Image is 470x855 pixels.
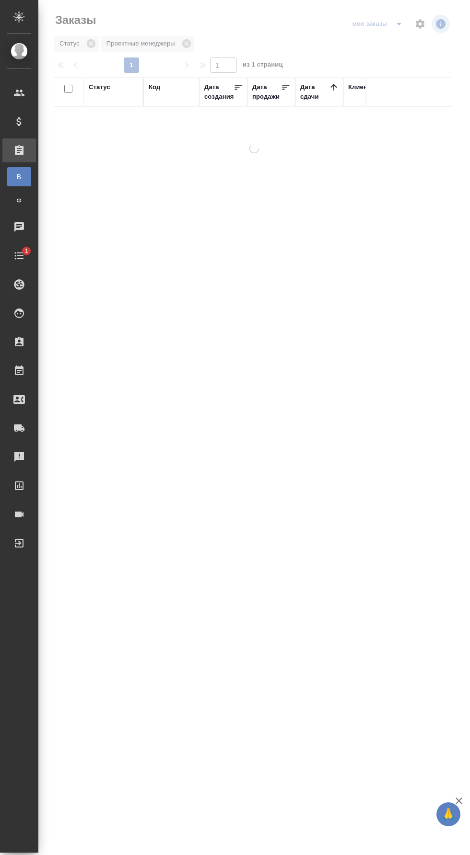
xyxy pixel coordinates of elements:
button: 🙏 [436,802,460,826]
div: Дата создания [204,82,234,102]
a: 1 [2,244,36,268]
div: Статус [89,82,110,92]
div: Код [149,82,160,92]
div: Дата сдачи [300,82,329,102]
span: В [12,172,26,182]
a: Ф [7,191,31,210]
span: Ф [12,196,26,205]
span: 🙏 [440,804,457,824]
div: Дата продажи [252,82,281,102]
span: 1 [19,246,34,256]
a: В [7,167,31,186]
div: Клиент [348,82,370,92]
